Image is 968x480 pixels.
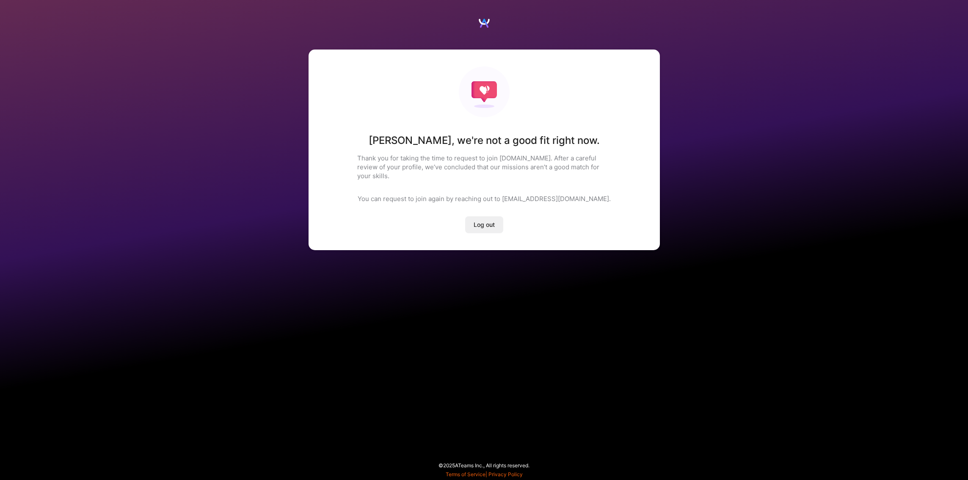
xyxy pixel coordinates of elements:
p: You can request to join again by reaching out to [EMAIL_ADDRESS][DOMAIN_NAME]. [358,194,611,203]
p: Thank you for taking the time to request to join [DOMAIN_NAME]. After a careful review of your pr... [357,154,611,180]
img: Logo [478,17,491,30]
img: Not fit [459,66,510,117]
h1: [PERSON_NAME] , we're not a good fit right now. [369,134,600,147]
a: Terms of Service [446,471,485,477]
span: | [446,471,523,477]
span: Log out [474,221,495,229]
a: Privacy Policy [488,471,523,477]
